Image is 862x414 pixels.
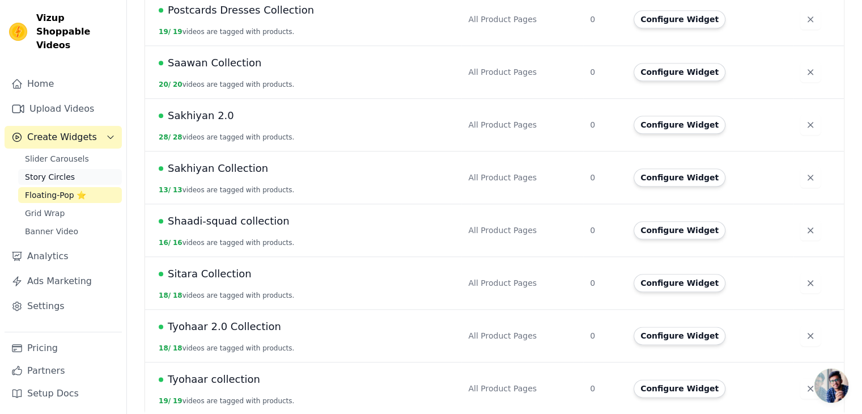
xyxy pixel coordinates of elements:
a: Upload Videos [5,98,122,120]
a: Partners [5,360,122,382]
button: 18/ 18videos are tagged with products. [159,344,294,353]
td: 0 [583,204,627,256]
a: Banner Video [18,223,122,239]
div: All Product Pages [468,14,576,25]
div: All Product Pages [468,383,576,394]
span: Live Published [159,166,163,171]
a: Pricing [5,337,122,360]
div: All Product Pages [468,66,576,78]
button: Delete widget [800,9,821,29]
button: Configure Widget [634,327,725,345]
span: Live Published [159,61,163,65]
div: All Product Pages [468,119,576,130]
a: Floating-Pop ⭐ [18,187,122,203]
span: Banner Video [25,226,78,237]
a: Settings [5,295,122,318]
button: Delete widget [800,62,821,82]
span: Grid Wrap [25,208,65,219]
button: Configure Widget [634,116,725,134]
button: 19/ 19videos are tagged with products. [159,27,294,36]
span: Vizup Shoppable Videos [36,11,117,52]
a: Home [5,73,122,95]
button: 20/ 20videos are tagged with products. [159,80,294,89]
span: Live Published [159,272,163,276]
span: Saawan Collection [168,55,261,71]
button: Configure Widget [634,63,725,81]
span: 16 / [159,239,171,247]
span: Slider Carousels [25,153,89,164]
button: 19/ 19videos are tagged with products. [159,396,294,405]
span: Live Published [159,377,163,382]
a: Setup Docs [5,382,122,405]
span: 19 / [159,397,171,405]
span: 18 / [159,292,171,299]
button: Configure Widget [634,221,725,239]
span: 28 / [159,133,171,141]
a: Analytics [5,245,122,268]
td: 0 [583,256,627,309]
span: Floating-Pop ⭐ [25,189,86,201]
div: All Product Pages [468,225,576,236]
span: Sakhiyan 2.0 [168,108,234,124]
span: Sakhiyan Collection [168,160,268,176]
a: Open chat [814,369,848,403]
button: Delete widget [800,167,821,188]
span: Live Published [159,8,163,12]
button: Delete widget [800,220,821,240]
button: Delete widget [800,326,821,346]
span: Tyohaar collection [168,371,260,387]
td: 0 [583,309,627,362]
span: Sitara Collection [168,266,252,282]
button: Create Widgets [5,126,122,149]
span: 13 / [159,186,171,194]
span: Shaadi-squad collection [168,213,290,229]
span: 16 [173,239,182,247]
span: 20 / [159,81,171,88]
span: Tyohaar 2.0 Collection [168,319,281,335]
span: Live Published [159,219,163,223]
span: Live Published [159,113,163,118]
button: Configure Widget [634,10,725,28]
a: Story Circles [18,169,122,185]
span: Live Published [159,324,163,329]
a: Slider Carousels [18,151,122,167]
button: 18/ 18videos are tagged with products. [159,291,294,300]
button: 13/ 13videos are tagged with products. [159,185,294,195]
span: 18 [173,344,182,352]
div: All Product Pages [468,277,576,289]
a: Grid Wrap [18,205,122,221]
button: 28/ 28videos are tagged with products. [159,133,294,142]
span: Postcards Dresses Collection [168,2,314,18]
button: Delete widget [800,115,821,135]
span: 13 [173,186,182,194]
img: Vizup [9,23,27,41]
span: 18 [173,292,182,299]
span: Story Circles [25,171,75,183]
span: Create Widgets [27,130,97,144]
button: 16/ 16videos are tagged with products. [159,238,294,247]
button: Configure Widget [634,274,725,292]
span: 19 [173,397,182,405]
div: All Product Pages [468,172,576,183]
div: All Product Pages [468,330,576,341]
a: Ads Marketing [5,270,122,293]
button: Delete widget [800,273,821,293]
button: Configure Widget [634,379,725,398]
td: 0 [583,151,627,204]
span: 19 [173,28,182,36]
button: Configure Widget [634,168,725,187]
span: 18 / [159,344,171,352]
span: 28 [173,133,182,141]
td: 0 [583,45,627,98]
span: 19 / [159,28,171,36]
td: 0 [583,98,627,151]
button: Delete widget [800,378,821,399]
span: 20 [173,81,182,88]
